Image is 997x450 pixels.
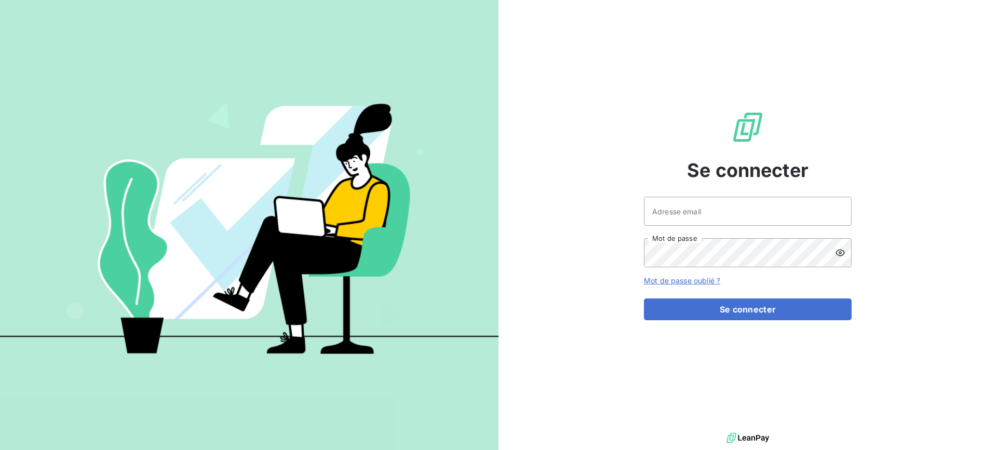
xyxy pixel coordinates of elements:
input: placeholder [644,197,852,226]
img: Logo LeanPay [731,111,764,144]
img: logo [726,430,769,446]
button: Se connecter [644,298,852,320]
span: Se connecter [687,156,809,184]
a: Mot de passe oublié ? [644,276,720,285]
